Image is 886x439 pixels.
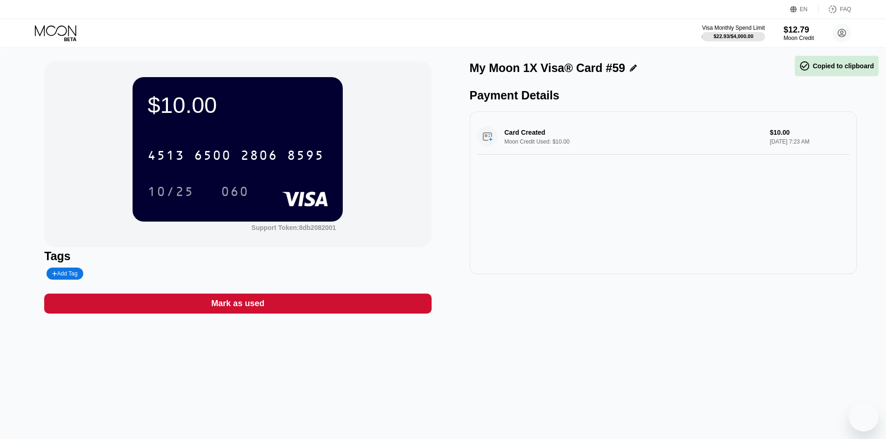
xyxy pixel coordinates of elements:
iframe: Button to launch messaging window, conversation in progress [849,402,879,432]
div: Mark as used [211,298,264,309]
div: EN [800,6,808,13]
div: Copied to clipboard [799,60,873,72]
div: 6500 [194,149,231,164]
div: Add Tag [47,268,83,280]
div: 060 [214,180,256,203]
div: 10/25 [140,180,201,203]
div: FAQ [819,5,851,14]
div: Mark as used [44,294,431,314]
div: $12.79 [784,25,814,35]
div: 4513650028068595 [142,144,330,167]
div: 4513 [147,149,185,164]
div: 060 [221,185,249,200]
div: Tags [44,249,431,263]
div: 10/25 [147,185,194,200]
div: $12.79Moon Credit [784,25,814,41]
div: FAQ [840,6,851,13]
div: 2806 [240,149,278,164]
div: Visa Monthly Spend Limit$22.93/$4,000.00 [702,25,765,41]
div: Support Token: 8db2082001 [252,224,336,231]
div: Payment Details [470,89,857,102]
div: Support Token:8db2082001 [252,224,336,231]
div: 8595 [287,149,324,164]
div: Add Tag [52,270,77,277]
div: Visa Monthly Spend Limit [702,25,765,31]
div: Moon Credit [784,35,814,41]
div: EN [790,5,819,14]
div: My Moon 1X Visa® Card #59 [470,61,626,75]
div: $22.93 / $4,000.00 [713,33,753,39]
span:  [799,60,810,72]
div: $10.00 [147,92,328,118]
